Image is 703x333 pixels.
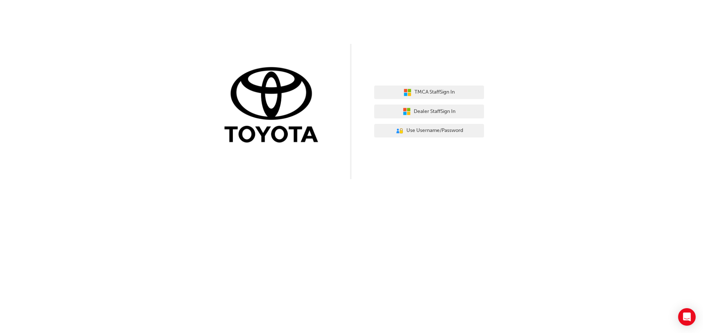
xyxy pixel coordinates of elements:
button: TMCA StaffSign In [374,86,484,99]
span: Use Username/Password [406,126,463,135]
img: Trak [219,65,329,146]
span: TMCA Staff Sign In [414,88,455,97]
button: Use Username/Password [374,124,484,138]
span: Dealer Staff Sign In [414,107,455,116]
div: Open Intercom Messenger [678,308,696,326]
button: Dealer StaffSign In [374,105,484,118]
